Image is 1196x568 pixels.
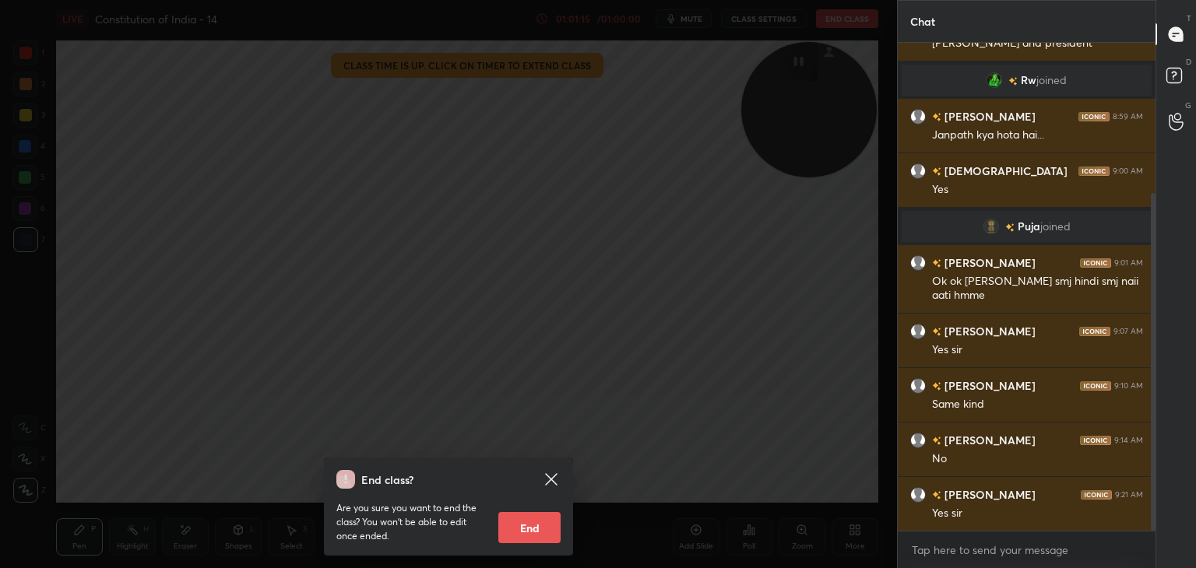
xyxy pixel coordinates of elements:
div: Yes sir [932,342,1143,358]
div: [PERSON_NAME] and president [932,36,1143,51]
img: iconic-dark.1390631f.png [1078,167,1110,176]
p: D [1186,56,1191,68]
div: 9:21 AM [1115,490,1143,500]
h6: [PERSON_NAME] [941,377,1036,394]
div: 8:59 AM [1113,112,1143,121]
div: Yes [932,182,1143,198]
img: default.png [910,109,926,124]
div: No [932,451,1143,467]
img: iconic-dark.1390631f.png [1080,258,1111,268]
img: default.png [910,163,926,179]
p: T [1187,12,1191,24]
img: no-rating-badge.077c3623.svg [932,259,941,268]
div: 9:10 AM [1114,381,1143,391]
img: no-rating-badge.077c3623.svg [932,328,941,336]
img: 04ec034188fb41ba8272446eb536fa73.34412939_3 [987,72,1002,88]
div: 9:01 AM [1114,258,1143,268]
div: Ok ok [PERSON_NAME] smj hindi smj naii aati hmme [932,274,1143,303]
p: Chat [898,1,948,42]
img: iconic-dark.1390631f.png [1080,381,1111,391]
h4: End class? [361,472,413,488]
h6: [PERSON_NAME] [941,432,1036,448]
div: Janpath kya hota hai... [932,128,1143,143]
img: no-rating-badge.077c3623.svg [932,382,941,391]
img: no-rating-badge.077c3623.svg [1008,77,1018,86]
h6: [DEMOGRAPHIC_DATA] [941,163,1068,179]
img: no-rating-badge.077c3623.svg [932,437,941,445]
p: G [1185,100,1191,111]
img: iconic-dark.1390631f.png [1078,112,1110,121]
div: grid [898,43,1156,531]
span: Rw [1021,74,1036,86]
img: default.png [910,324,926,339]
p: Are you sure you want to end the class? You won’t be able to edit once ended. [336,501,486,543]
span: joined [1036,74,1067,86]
img: iconic-dark.1390631f.png [1081,490,1112,500]
img: iconic-dark.1390631f.png [1080,436,1111,445]
img: default.png [910,487,926,503]
div: Yes sir [932,506,1143,521]
span: Puja [1018,220,1040,233]
img: no-rating-badge.077c3623.svg [932,491,941,500]
img: default.png [910,433,926,448]
img: no-rating-badge.077c3623.svg [932,113,941,121]
img: no-rating-badge.077c3623.svg [1005,223,1015,232]
div: 9:14 AM [1114,436,1143,445]
button: End [498,512,561,543]
div: Same kind [932,397,1143,412]
h6: [PERSON_NAME] [941,486,1036,503]
div: 9:00 AM [1113,167,1143,176]
img: no-rating-badge.077c3623.svg [932,167,941,176]
h6: [PERSON_NAME] [941,108,1036,124]
span: joined [1040,220,1071,233]
img: default.png [910,255,926,271]
img: iconic-dark.1390631f.png [1079,327,1110,336]
div: 9:07 AM [1113,327,1143,336]
h6: [PERSON_NAME] [941,254,1036,271]
img: 126b5add04b540d4afa64715f169dba1.jpg [983,219,999,234]
img: default.png [910,378,926,394]
h6: [PERSON_NAME] [941,323,1036,339]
